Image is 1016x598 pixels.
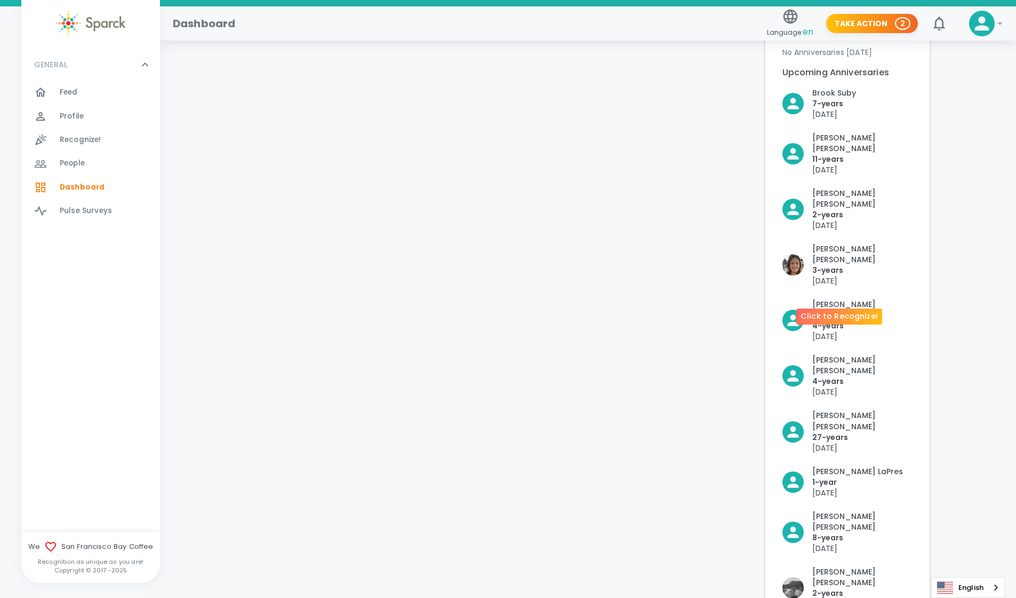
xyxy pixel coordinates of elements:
button: Click to Recognize! [782,511,913,554]
p: Recognition as unique as you are! [21,557,160,566]
button: Click to Recognize! [782,410,913,453]
a: English [932,578,1005,597]
span: Pulse Surveys [60,206,112,216]
p: 2 [900,18,905,29]
p: [PERSON_NAME] [PERSON_NAME] [812,188,913,209]
a: People [21,152,160,175]
div: Click to Recognize! [774,458,903,498]
p: 2- years [812,209,913,220]
p: [PERSON_NAME] [PERSON_NAME] [812,243,913,265]
div: GENERAL [21,49,160,81]
p: 8- years [812,532,913,543]
p: 11- years [812,154,913,164]
p: 4- years [812,320,913,331]
div: Click to Recognize! [796,309,882,325]
p: [PERSON_NAME] [PERSON_NAME] [812,299,913,320]
div: Click to Recognize! [774,124,913,175]
p: Copyright © 2017 - 2025 [21,566,160,575]
span: People [60,158,85,169]
p: No Anniversaries [DATE] [782,47,913,58]
span: Profile [60,111,84,122]
div: Language [931,577,1005,598]
span: Recognize! [60,135,101,145]
div: Click to Recognize! [774,346,913,397]
a: Profile [21,105,160,128]
p: [PERSON_NAME] [PERSON_NAME] [812,566,913,588]
h1: Dashboard [173,15,235,32]
p: 1- year [812,477,903,487]
p: 27- years [812,432,913,443]
span: en [803,26,813,38]
p: 3- years [812,265,913,276]
p: [DATE] [812,487,903,498]
button: Click to Recognize! [782,466,903,498]
div: Click to Recognize! [774,402,913,453]
div: Click to Recognize! [774,179,913,231]
p: [DATE] [812,443,913,453]
button: Click to Recognize! [782,355,913,397]
button: Click to Recognize! [782,299,913,342]
p: 4- years [812,376,913,387]
p: [PERSON_NAME] [PERSON_NAME] [812,355,913,376]
button: Click to Recognize! [782,132,913,175]
div: Click to Recognize! [774,290,913,342]
p: Brook Suby [812,88,856,98]
a: Dashboard [21,176,160,199]
p: [PERSON_NAME] [PERSON_NAME] [812,410,913,431]
button: Click to Recognize! [782,188,913,231]
p: 7- years [812,98,856,109]
button: Click to Recognize! [782,88,856,120]
button: Take Action 2 [826,14,918,34]
span: Feed [60,87,78,98]
div: Click to Recognize! [774,79,856,120]
div: Click to Recognize! [774,235,913,286]
p: [PERSON_NAME] LaPres [812,466,903,477]
p: [DATE] [812,276,913,286]
p: [PERSON_NAME] [PERSON_NAME] [812,132,913,154]
span: Language: [767,25,813,40]
p: [DATE] [812,331,913,342]
p: [DATE] [812,543,913,554]
button: Language:en [763,5,818,43]
p: [DATE] [812,387,913,397]
p: [DATE] [812,220,913,231]
button: Click to Recognize! [782,243,913,286]
span: We San Francisco Bay Coffee [21,540,160,553]
a: Feed [21,81,160,104]
p: [DATE] [812,164,913,175]
p: Upcoming Anniversaries [782,66,913,79]
img: Picture of Brenda Jacome [782,254,804,276]
a: Recognize! [21,128,160,152]
p: [PERSON_NAME] [PERSON_NAME] [812,511,913,532]
div: GENERAL [21,81,160,227]
p: GENERAL [34,59,67,70]
aside: Language selected: English [931,577,1005,598]
img: Sparck logo [56,11,125,36]
a: Pulse Surveys [21,199,160,223]
p: [DATE] [812,109,856,120]
div: Click to Recognize! [774,502,913,554]
span: Dashboard [60,182,105,193]
a: Sparck logo [21,11,160,36]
